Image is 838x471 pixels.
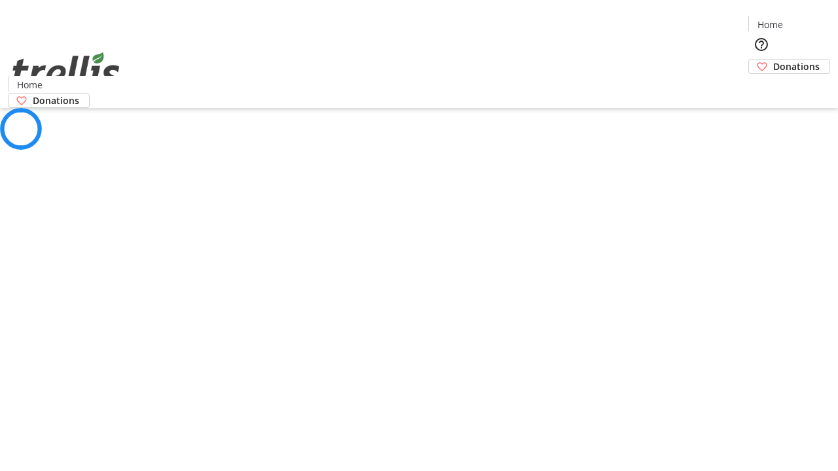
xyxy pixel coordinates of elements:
button: Help [748,31,774,58]
span: Home [17,78,43,92]
a: Home [9,78,50,92]
span: Donations [33,94,79,107]
span: Home [757,18,783,31]
span: Donations [773,60,820,73]
a: Home [749,18,791,31]
button: Cart [748,74,774,100]
a: Donations [748,59,830,74]
a: Donations [8,93,90,108]
img: Orient E2E Organization X0JZj5pYMl's Logo [8,38,124,103]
